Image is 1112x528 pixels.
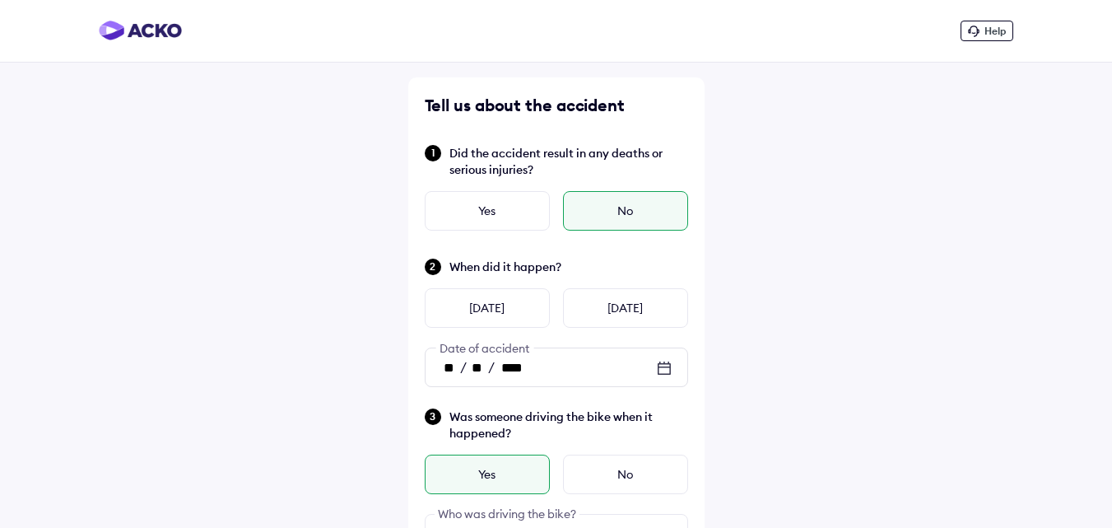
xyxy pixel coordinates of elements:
div: Tell us about the accident [425,94,688,117]
span: When did it happen? [449,259,688,275]
div: No [563,191,688,231]
span: Was someone driving the bike when it happened? [449,409,688,442]
div: No [563,455,688,494]
span: Date of accident [435,341,533,356]
div: [DATE] [563,288,688,328]
div: Yes [425,191,550,231]
span: / [460,358,467,375]
img: horizontal-gradient.png [99,21,182,40]
div: Yes [425,455,550,494]
span: / [488,358,495,375]
div: [DATE] [425,288,550,328]
span: Did the accident result in any deaths or serious injuries? [449,145,688,178]
span: Help [984,25,1006,37]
